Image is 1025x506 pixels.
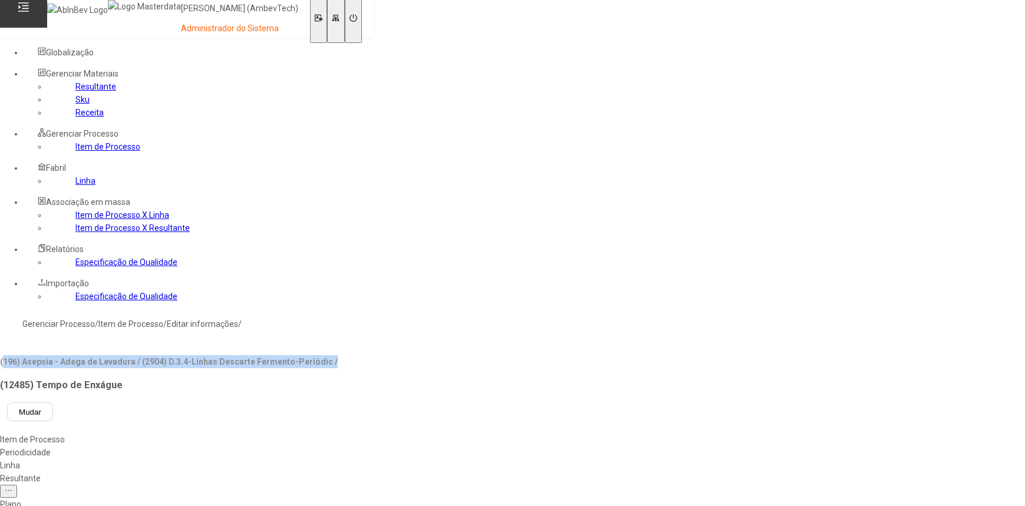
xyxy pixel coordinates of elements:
[46,279,89,288] span: Importação
[238,319,242,329] nz-breadcrumb-separator: /
[181,3,298,15] p: [PERSON_NAME] (AmbevTech)
[181,23,298,35] p: Administrador do Sistema
[75,210,169,220] a: Item de Processo X Linha
[75,95,90,104] a: Sku
[75,142,140,151] a: Item de Processo
[75,257,177,267] a: Especificação de Qualidade
[7,402,53,421] button: Mudar
[95,319,98,329] nz-breadcrumb-separator: /
[163,319,167,329] nz-breadcrumb-separator: /
[75,108,104,117] a: Receita
[46,48,94,57] span: Globalização
[167,319,238,329] a: Editar informações
[75,292,177,301] a: Especificação de Qualidade
[47,4,108,16] img: AbInBev Logo
[46,197,130,207] span: Associação em massa
[98,319,163,329] a: Item de Processo
[46,129,118,138] span: Gerenciar Processo
[46,69,118,78] span: Gerenciar Materiais
[46,244,84,254] span: Relatórios
[75,176,95,186] a: Linha
[75,82,116,91] a: Resultante
[75,223,190,233] a: Item de Processo X Resultante
[22,319,95,329] a: Gerenciar Processo
[46,163,66,173] span: Fabril
[19,408,41,416] span: Mudar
